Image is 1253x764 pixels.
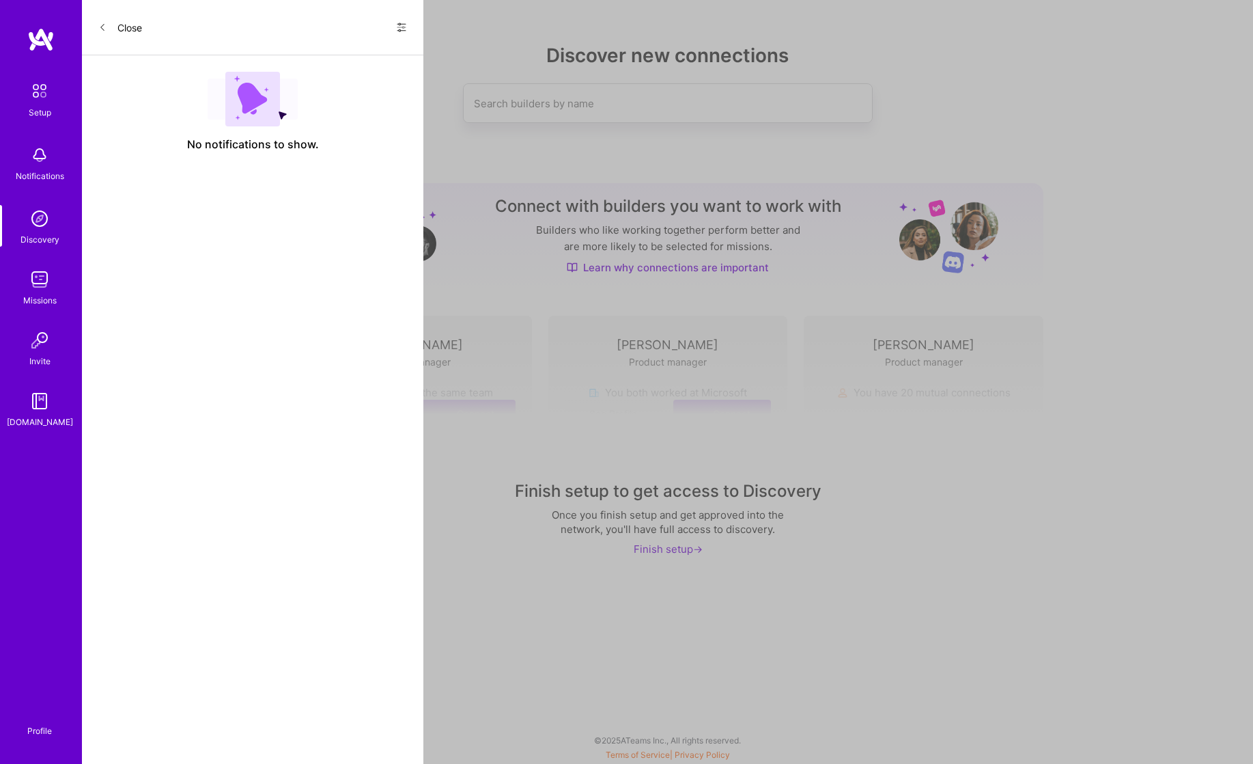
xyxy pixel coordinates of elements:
[27,724,52,737] div: Profile
[26,205,53,232] img: discovery
[23,293,57,308] div: Missions
[98,16,142,38] button: Close
[26,387,53,415] img: guide book
[20,232,59,247] div: Discovery
[7,415,73,429] div: [DOMAIN_NAME]
[23,709,57,737] a: Profile
[25,77,54,105] img: setup
[29,354,51,368] div: Invite
[29,105,51,120] div: Setup
[208,72,298,126] img: empty
[26,141,53,169] img: bell
[16,169,64,183] div: Notifications
[187,137,319,152] span: No notifications to show.
[27,27,55,52] img: logo
[26,327,53,354] img: Invite
[26,266,53,293] img: teamwork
